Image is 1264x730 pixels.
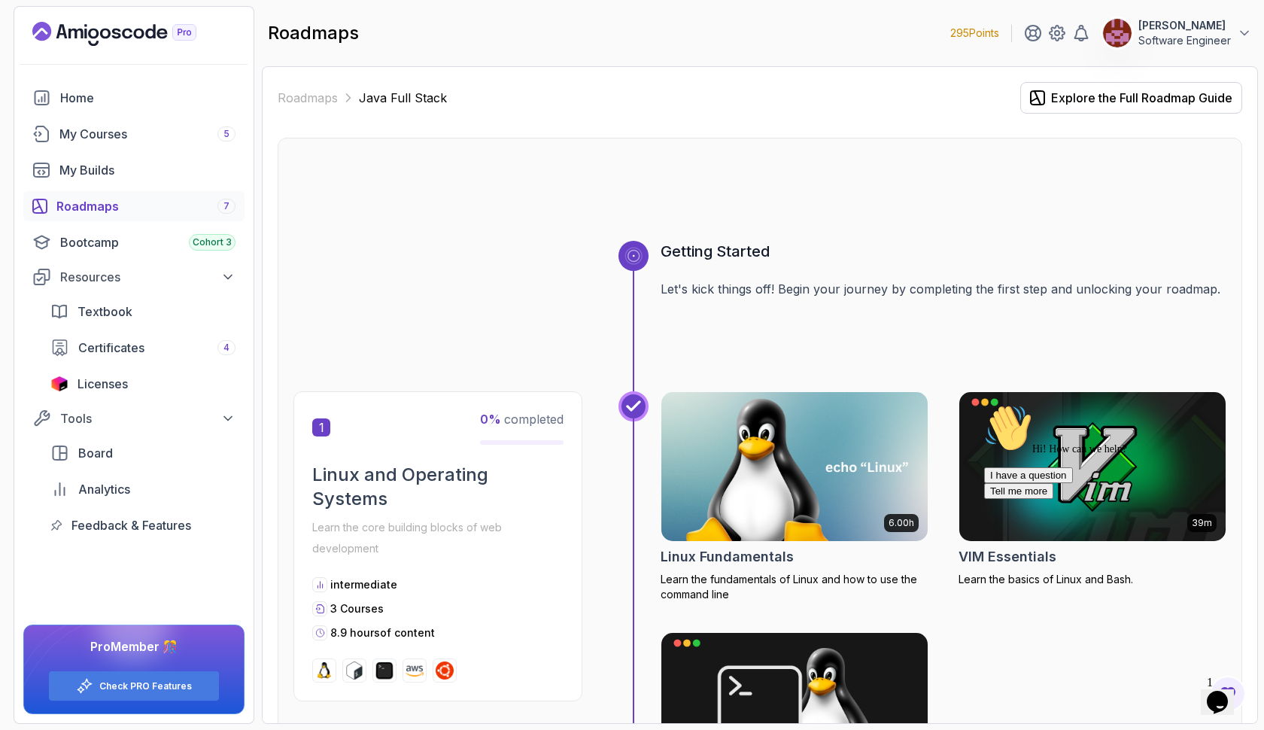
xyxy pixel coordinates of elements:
[223,342,229,354] span: 4
[315,662,333,680] img: linux logo
[330,577,397,592] p: intermediate
[312,418,330,436] span: 1
[6,85,75,101] button: Tell me more
[345,662,363,680] img: bash logo
[661,392,928,541] img: Linux Fundamentals card
[480,412,564,427] span: completed
[78,480,130,498] span: Analytics
[32,22,231,46] a: Landing page
[23,405,245,432] button: Tools
[41,474,245,504] a: analytics
[330,602,384,615] span: 3 Courses
[1138,33,1231,48] p: Software Engineer
[223,200,229,212] span: 7
[71,516,191,534] span: Feedback & Features
[6,45,149,56] span: Hi! How can we help?
[23,263,245,290] button: Resources
[330,625,435,640] p: 8.9 hours of content
[1102,18,1252,48] button: user profile image[PERSON_NAME]Software Engineer
[6,69,95,85] button: I have a question
[59,161,235,179] div: My Builds
[375,662,393,680] img: terminal logo
[1051,89,1232,107] div: Explore the Full Roadmap Guide
[959,391,1226,587] a: VIM Essentials card39mVIM EssentialsLearn the basics of Linux and Bash.
[77,303,132,321] span: Textbook
[268,21,359,45] h2: roadmaps
[436,662,454,680] img: ubuntu logo
[1201,670,1249,715] iframe: chat widget
[661,241,1226,262] h3: Getting Started
[278,89,338,107] a: Roadmaps
[193,236,232,248] span: Cohort 3
[661,391,928,602] a: Linux Fundamentals card6.00hLinux FundamentalsLearn the fundamentals of Linux and how to use the ...
[959,392,1226,541] img: VIM Essentials card
[41,510,245,540] a: feedback
[1138,18,1231,33] p: [PERSON_NAME]
[889,517,914,529] p: 6.00h
[6,6,54,54] img: :wave:
[60,268,235,286] div: Resources
[661,572,928,602] p: Learn the fundamentals of Linux and how to use the command line
[978,398,1249,662] iframe: chat widget
[41,333,245,363] a: certificates
[406,662,424,680] img: aws logo
[99,680,192,692] a: Check PRO Features
[23,155,245,185] a: builds
[23,191,245,221] a: roadmaps
[6,6,277,101] div: 👋Hi! How can we help?I have a questionTell me more
[661,546,794,567] h2: Linux Fundamentals
[60,233,235,251] div: Bootcamp
[23,119,245,149] a: courses
[41,297,245,327] a: textbook
[1020,82,1242,114] button: Explore the Full Roadmap Guide
[60,409,235,427] div: Tools
[50,376,68,391] img: jetbrains icon
[56,197,235,215] div: Roadmaps
[223,128,229,140] span: 5
[78,339,144,357] span: Certificates
[359,89,447,107] p: Java Full Stack
[312,463,564,511] h2: Linux and Operating Systems
[23,83,245,113] a: home
[1103,19,1132,47] img: user profile image
[59,125,235,143] div: My Courses
[48,671,220,701] button: Check PRO Features
[959,546,1056,567] h2: VIM Essentials
[78,444,113,462] span: Board
[60,89,235,107] div: Home
[480,412,501,427] span: 0 %
[661,280,1226,298] p: Let's kick things off! Begin your journey by completing the first step and unlocking your roadmap.
[41,438,245,468] a: board
[77,375,128,393] span: Licenses
[950,26,999,41] p: 295 Points
[959,572,1226,587] p: Learn the basics of Linux and Bash.
[41,369,245,399] a: licenses
[23,227,245,257] a: bootcamp
[312,517,564,559] p: Learn the core building blocks of web development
